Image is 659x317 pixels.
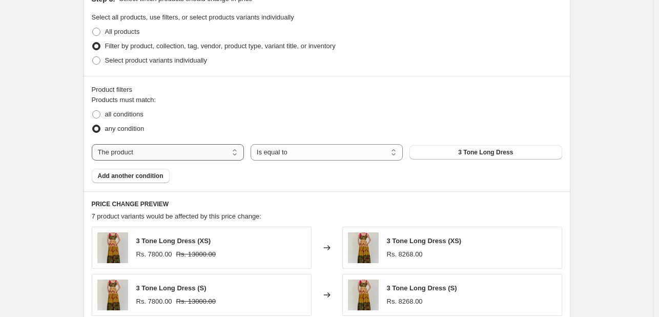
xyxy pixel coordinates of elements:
[348,232,379,263] img: 5_f77b5b17-e1c9-4ba4-9e7b-6f655fa53c5e_80x.jpg
[92,85,562,95] div: Product filters
[458,148,513,156] span: 3 Tone Long Dress
[105,42,336,50] span: Filter by product, collection, tag, vendor, product type, variant title, or inventory
[105,28,140,35] span: All products
[92,212,261,220] span: 7 product variants would be affected by this price change:
[105,56,207,64] span: Select product variants individually
[105,110,143,118] span: all conditions
[348,280,379,310] img: 5_f77b5b17-e1c9-4ba4-9e7b-6f655fa53c5e_80x.jpg
[92,169,170,183] button: Add another condition
[176,298,216,305] span: Rs. 13000.00
[136,250,172,258] span: Rs. 7800.00
[387,237,462,245] span: 3 Tone Long Dress (XS)
[409,145,562,160] button: 3 Tone Long Dress
[136,237,211,245] span: 3 Tone Long Dress (XS)
[387,298,423,305] span: Rs. 8268.00
[92,96,156,104] span: Products must match:
[105,125,145,132] span: any condition
[387,284,457,292] span: 3 Tone Long Dress (S)
[92,13,294,21] span: Select all products, use filters, or select products variants individually
[387,250,423,258] span: Rs. 8268.00
[136,284,207,292] span: 3 Tone Long Dress (S)
[92,200,562,208] h6: PRICE CHANGE PREVIEW
[97,280,128,310] img: 5_f77b5b17-e1c9-4ba4-9e7b-6f655fa53c5e_80x.jpg
[98,172,163,180] span: Add another condition
[176,250,216,258] span: Rs. 13000.00
[136,298,172,305] span: Rs. 7800.00
[97,232,128,263] img: 5_f77b5b17-e1c9-4ba4-9e7b-6f655fa53c5e_80x.jpg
